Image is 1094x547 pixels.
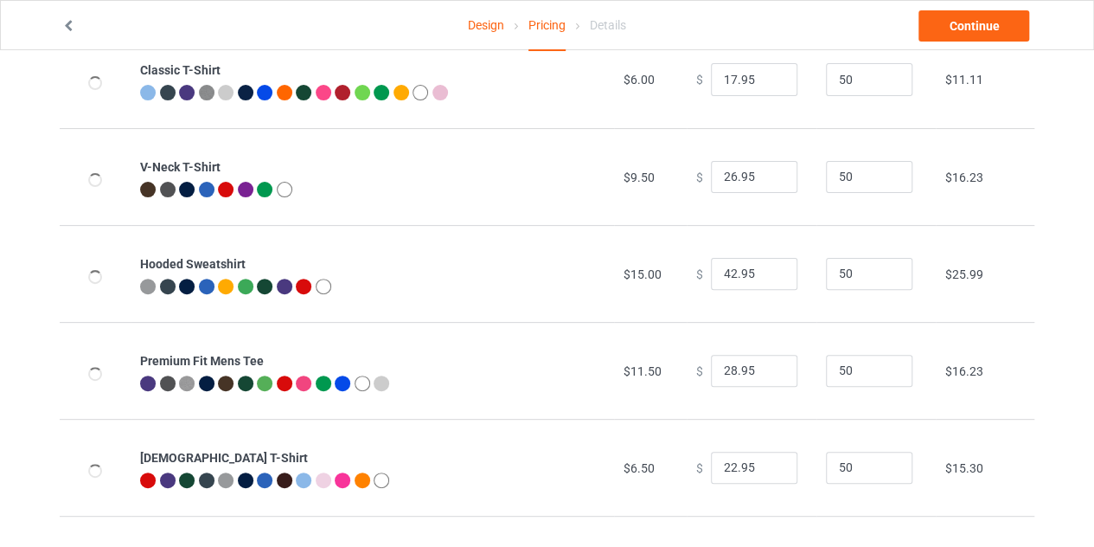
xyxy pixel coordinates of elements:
[918,10,1029,42] a: Continue
[945,171,983,184] span: $16.23
[528,1,566,51] div: Pricing
[624,73,655,87] span: $6.00
[199,85,214,100] img: heather_texture.png
[696,170,703,183] span: $
[696,460,703,474] span: $
[140,451,308,465] b: [DEMOGRAPHIC_DATA] T-Shirt
[140,63,221,77] b: Classic T-Shirt
[945,364,983,378] span: $16.23
[468,1,504,49] a: Design
[624,267,662,281] span: $15.00
[624,364,662,378] span: $11.50
[945,267,983,281] span: $25.99
[696,364,703,377] span: $
[590,1,626,49] div: Details
[696,267,703,280] span: $
[945,73,983,87] span: $11.11
[140,354,264,368] b: Premium Fit Mens Tee
[624,461,655,475] span: $6.50
[624,171,655,184] span: $9.50
[140,160,221,174] b: V-Neck T-Shirt
[179,376,195,391] img: heather_texture.png
[696,73,703,87] span: $
[140,257,246,271] b: Hooded Sweatshirt
[945,461,983,475] span: $15.30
